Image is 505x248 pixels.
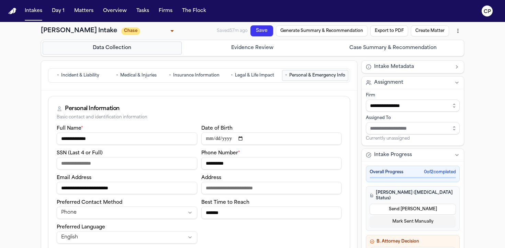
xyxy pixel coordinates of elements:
[201,126,233,131] label: Date of Birth
[41,26,117,36] h1: [PERSON_NAME] Intake
[183,42,322,55] button: Go to Evidence Review step
[50,70,106,81] button: Go to Incident & Liability
[116,72,118,79] span: •
[411,25,449,36] button: Create Matter
[201,206,342,219] input: Best time to reach
[61,73,99,78] span: Incident & Liability
[366,93,460,98] div: Firm
[201,157,342,169] input: Phone number
[285,72,287,79] span: •
[424,169,456,175] span: 0 of 2 completed
[201,151,240,156] label: Phone Number
[100,5,130,17] button: Overview
[22,5,45,17] button: Intakes
[57,126,83,131] label: Full Name
[57,225,105,230] label: Preferred Language
[108,70,165,81] button: Go to Medical & Injuries
[49,5,67,17] button: Day 1
[121,26,176,36] div: Update intake status
[370,190,456,201] h4: [PERSON_NAME] ([MEDICAL_DATA] Status)
[217,29,248,33] span: Saved 57m ago
[57,157,197,169] input: SSN
[8,8,16,14] a: Home
[370,239,456,244] h4: B. Attorney Decision
[169,72,171,79] span: •
[366,115,460,121] div: Assigned To
[201,175,221,180] label: Address
[201,182,342,194] input: Address
[366,122,460,134] input: Assign to staff member
[370,169,403,175] span: Overall Progress
[121,27,140,35] span: Chase
[374,79,403,86] span: Assignment
[173,73,220,78] span: Insurance Information
[231,72,233,79] span: •
[201,200,249,205] label: Best Time to Reach
[250,25,273,36] button: Save
[362,149,464,161] button: Intake Progress
[134,5,152,17] button: Tasks
[57,132,197,145] input: Full name
[323,42,462,55] button: Go to Case Summary & Recommendation step
[65,105,120,113] div: Personal Information
[57,72,59,79] span: •
[166,70,223,81] button: Go to Insurance Information
[57,175,91,180] label: Email Address
[224,70,281,81] button: Go to Legal & Life Impact
[57,115,341,120] div: Basic contact and identification information
[366,136,410,141] span: Currently unassigned
[71,5,96,17] button: Matters
[57,200,122,205] label: Preferred Contact Method
[156,5,175,17] button: Firms
[282,70,348,81] button: Go to Personal & Emergency Info
[179,5,209,17] button: The Flock
[484,9,491,14] text: CP
[362,76,464,89] button: Assignment
[374,63,414,70] span: Intake Metadata
[366,99,460,112] input: Select firm
[362,61,464,73] button: Intake Metadata
[201,132,342,145] input: Date of birth
[452,25,464,37] button: More actions
[8,8,16,14] img: Finch Logo
[289,73,345,78] span: Personal & Emergency Info
[374,152,412,158] span: Intake Progress
[43,42,462,55] nav: Intake steps
[370,25,408,36] button: Export to PDF
[276,25,368,36] button: Generate Summary & Recommendation
[43,42,182,55] button: Go to Data Collection step
[370,204,456,215] button: Send [PERSON_NAME]
[235,73,274,78] span: Legal & Life Impact
[370,216,456,227] button: Mark Sent Manually
[120,73,157,78] span: Medical & Injuries
[57,151,103,156] label: SSN (Last 4 or Full)
[57,182,197,194] input: Email address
